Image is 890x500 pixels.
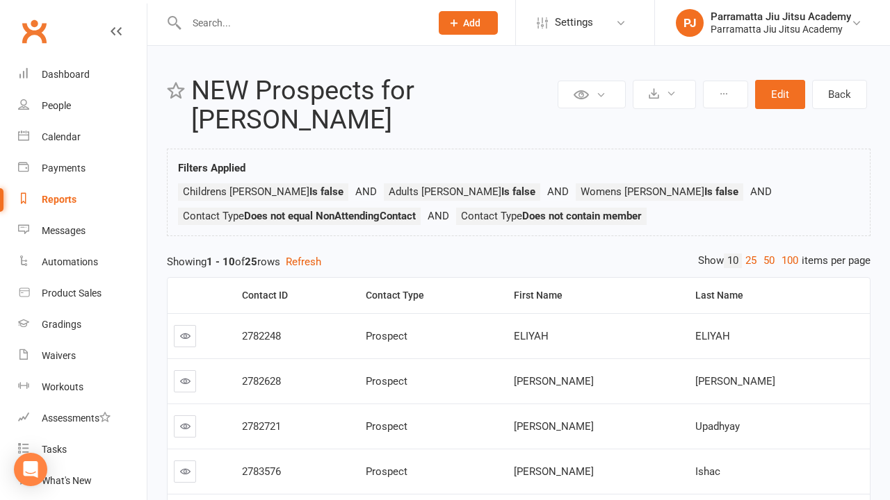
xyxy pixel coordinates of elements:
div: Payments [42,162,86,174]
span: Ishac [695,465,720,478]
div: Workouts [42,381,83,392]
span: [PERSON_NAME] [514,420,594,433]
a: What's New [18,465,147,497]
div: Reports [42,194,76,205]
strong: Is false [309,185,343,198]
span: Add [463,17,480,28]
span: Womens [PERSON_NAME] [581,185,738,198]
a: Workouts [18,372,147,403]
span: Childrens [PERSON_NAME] [183,185,343,198]
a: 25 [742,253,760,268]
h2: NEW Prospects for [PERSON_NAME] [191,76,554,135]
span: [PERSON_NAME] [514,375,594,387]
a: Waivers [18,340,147,372]
input: Search... [182,13,421,33]
strong: Does not equal NonAttendingContact [244,210,416,222]
div: People [42,100,71,111]
a: Dashboard [18,59,147,90]
a: Tasks [18,434,147,465]
span: Adults [PERSON_NAME] [389,185,535,198]
a: Back [812,80,867,109]
span: 2783576 [242,465,281,478]
a: Assessments [18,403,147,434]
a: Reports [18,184,147,215]
a: 50 [760,253,778,268]
strong: Filters Applied [178,162,245,174]
div: Product Sales [42,287,102,299]
span: [PERSON_NAME] [514,465,594,478]
div: Tasks [42,444,67,455]
button: Refresh [286,253,321,270]
span: ELIYAH [514,330,549,342]
div: Messages [42,225,86,236]
div: Automations [42,256,98,267]
span: Prospect [366,420,407,433]
a: 100 [778,253,802,268]
span: Prospect [366,375,407,387]
span: Settings [555,7,593,38]
span: 2782248 [242,330,281,342]
span: Upadhyay [695,420,740,433]
a: Product Sales [18,278,147,309]
div: PJ [676,9,704,37]
button: Edit [755,80,805,109]
div: First Name [514,290,677,301]
span: 2782628 [242,375,281,387]
a: Clubworx [17,14,51,49]
span: Contact Type [183,210,416,222]
a: 10 [724,253,742,268]
strong: 1 - 10 [207,256,235,268]
strong: Does not contain member [522,210,642,222]
strong: Is false [704,185,738,198]
strong: 25 [245,256,257,268]
span: ELIYAH [695,330,730,342]
div: Open Intercom Messenger [14,453,47,486]
a: Payments [18,153,147,184]
a: People [18,90,147,122]
strong: Is false [501,185,535,198]
a: Calendar [18,122,147,153]
div: Dashboard [42,69,90,80]
div: Contact ID [242,290,348,301]
div: Waivers [42,350,76,361]
a: Gradings [18,309,147,340]
div: Parramatta Jiu Jitsu Academy [711,10,851,23]
div: What's New [42,475,92,486]
div: Assessments [42,412,111,424]
span: 2782721 [242,420,281,433]
div: Showing of rows [167,253,871,270]
span: Prospect [366,330,407,342]
div: Gradings [42,319,81,330]
div: Contact Type [366,290,496,301]
a: Automations [18,247,147,278]
div: Parramatta Jiu Jitsu Academy [711,23,851,35]
div: Show items per page [698,253,871,268]
button: Add [439,11,498,35]
div: Last Name [695,290,859,301]
div: Calendar [42,131,81,142]
span: Contact Type [461,210,642,222]
a: Messages [18,215,147,247]
span: Prospect [366,465,407,478]
span: [PERSON_NAME] [695,375,775,387]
